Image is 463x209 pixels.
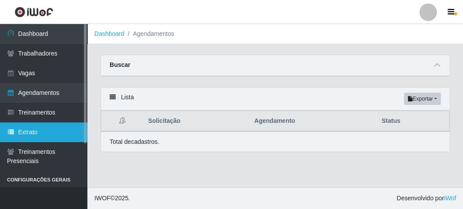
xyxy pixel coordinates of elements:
[14,7,53,17] img: CoreUI Logo
[143,111,249,132] th: Solicitação
[110,61,130,68] strong: Buscar
[110,137,159,146] p: Total de cadastros.
[376,111,449,132] th: Status
[397,194,456,203] span: Desenvolvido por
[94,30,124,37] a: Dashboard
[444,195,456,202] a: iWof
[87,24,463,44] nav: breadcrumb
[94,195,111,202] span: IWOF
[124,29,174,38] li: Agendamentos
[404,93,441,105] button: Exportar
[249,111,376,132] th: Agendamento
[101,87,449,111] div: Lista
[94,194,130,203] span: © 2025 .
